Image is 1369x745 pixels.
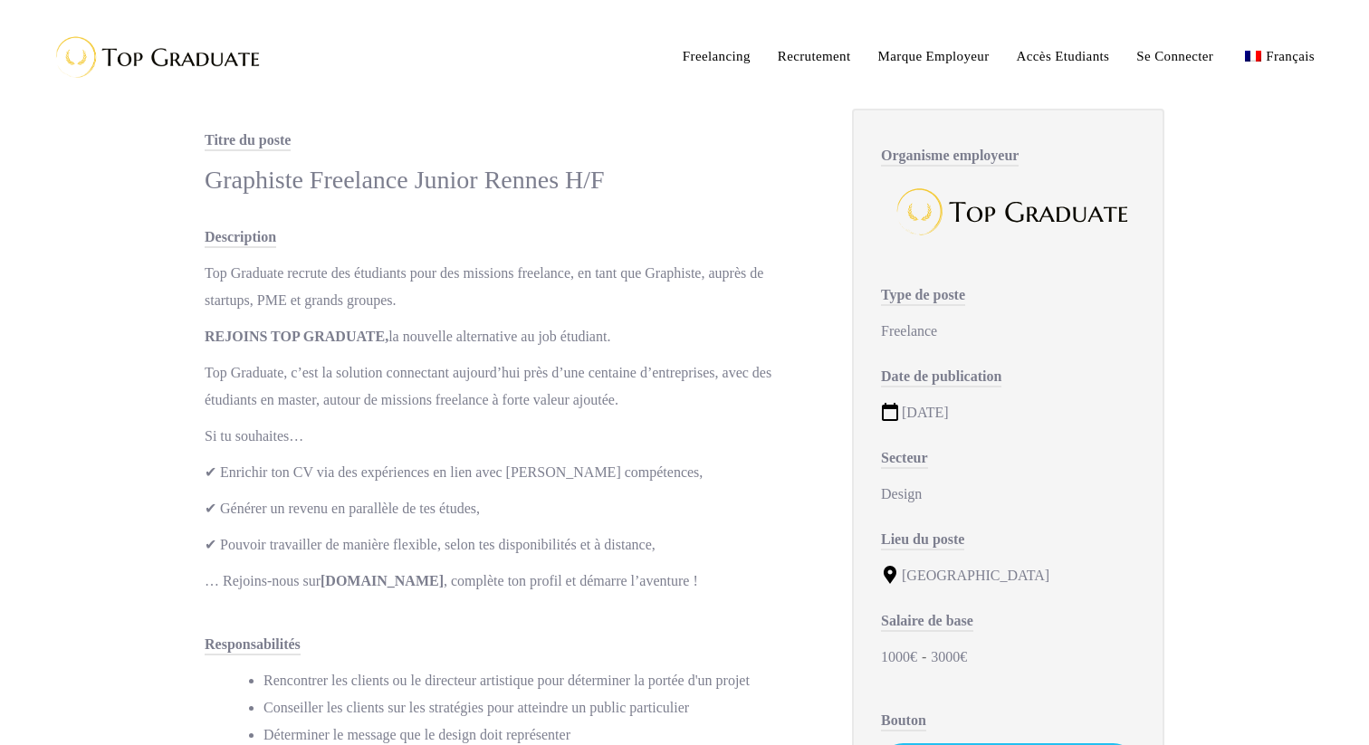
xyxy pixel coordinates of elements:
[205,568,816,595] p: … Rejoins-nous sur , complète ton profil et démarre l’aventure !
[205,636,301,655] span: Responsabilités
[881,148,1019,167] span: Organisme employeur
[205,323,816,350] p: la nouvelle alternative au job étudiant.
[886,178,1131,245] img: Top Graduate
[205,229,276,248] span: Description
[1266,49,1315,63] span: Français
[1017,49,1110,63] span: Accès Etudiants
[205,163,816,196] div: Graphiste Freelance Junior Rennes H/F
[922,649,926,664] span: -
[205,459,816,486] p: ✔ Enrichir ton CV via des expériences en lien avec [PERSON_NAME] compétences,
[881,613,973,632] span: Salaire de base
[881,318,1135,345] div: Freelance
[878,49,990,63] span: Marque Employeur
[881,368,1001,387] span: Date de publication
[778,49,851,63] span: Recrutement
[205,329,388,344] strong: REJOINS TOP GRADUATE,
[881,450,928,469] span: Secteur
[1245,51,1261,62] img: Français
[205,132,291,151] span: Titre du poste
[205,359,816,414] p: Top Graduate, c’est la solution connectant aujourd’hui près d’une centaine d’entreprises, avec de...
[881,562,1135,589] div: [GEOGRAPHIC_DATA]
[263,667,816,694] li: Rencontrer les clients ou le directeur artistique pour déterminer la portée d'un projet
[881,287,965,306] span: Type de poste
[683,49,751,63] span: Freelancing
[1136,49,1213,63] span: Se Connecter
[321,573,444,588] strong: [DOMAIN_NAME]
[205,495,816,522] p: ✔ Générer un revenu en parallèle de tes études,
[263,694,816,721] li: Conseiller les clients sur les stratégies pour atteindre un public particulier
[881,531,964,550] span: Lieu du poste
[881,481,1135,508] div: Design
[205,260,816,314] p: Top Graduate recrute des étudiants pour des missions freelance, en tant que Graphiste, auprès de ...
[41,27,267,86] img: Top Graduate
[205,531,816,559] p: ✔ Pouvoir travailler de manière flexible, selon tes disponibilités et à distance,
[881,644,1135,671] div: 1000€ 3000€
[881,399,1135,426] div: [DATE]
[881,712,926,731] span: Bouton
[205,423,816,450] p: Si tu souhaites…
